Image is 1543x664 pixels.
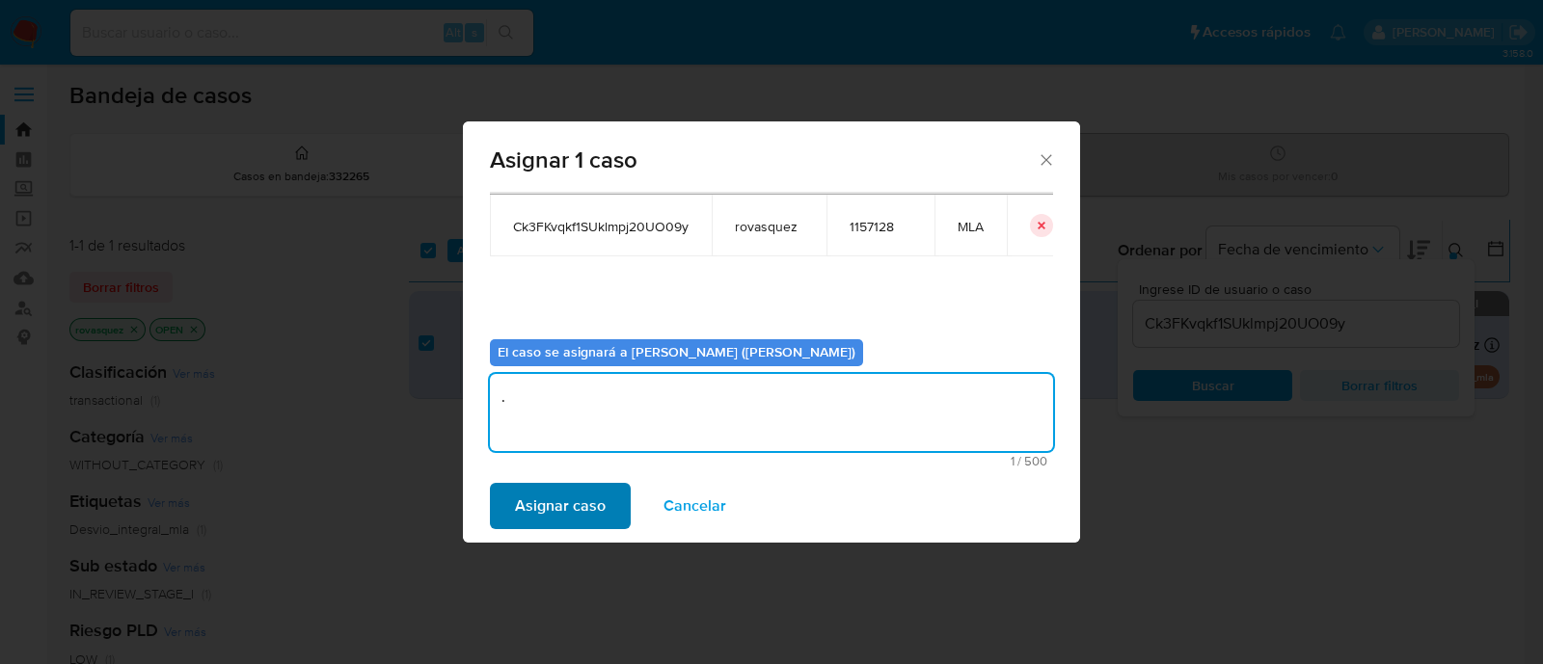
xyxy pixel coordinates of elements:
[638,483,751,529] button: Cancelar
[496,455,1047,467] span: Máximo 500 caracteres
[1037,150,1054,168] button: Cerrar ventana
[1030,214,1053,237] button: icon-button
[498,342,855,361] b: El caso se asignará a [PERSON_NAME] ([PERSON_NAME])
[513,218,689,235] span: Ck3FKvqkf1SUklmpj20UO09y
[490,148,1037,172] span: Asignar 1 caso
[463,121,1080,543] div: assign-modal
[490,374,1053,451] textarea: .
[490,483,631,529] button: Asignar caso
[515,485,606,527] span: Asignar caso
[958,218,984,235] span: MLA
[735,218,803,235] span: rovasquez
[850,218,911,235] span: 1157128
[663,485,726,527] span: Cancelar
